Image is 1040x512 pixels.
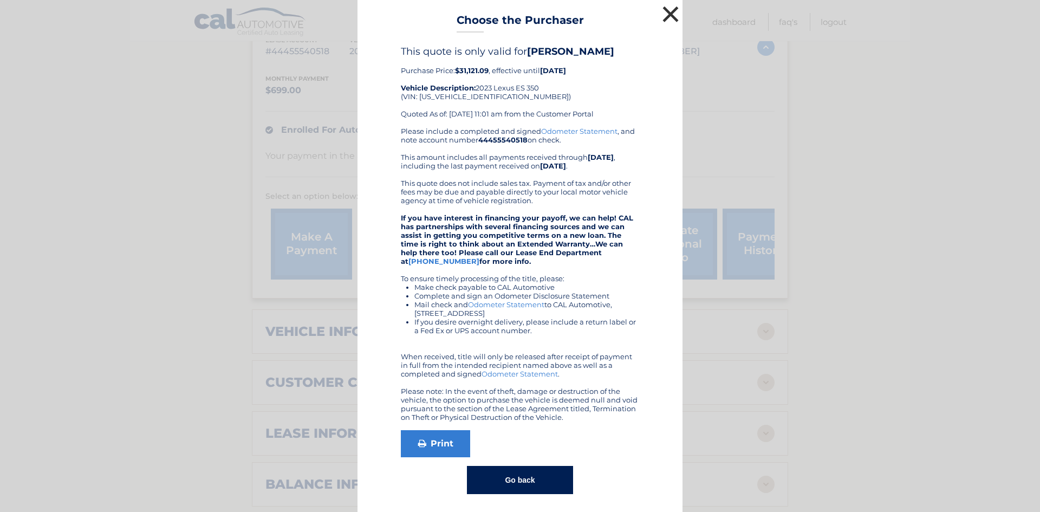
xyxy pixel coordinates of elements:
[401,430,470,457] a: Print
[414,283,639,291] li: Make check payable to CAL Automotive
[588,153,614,161] b: [DATE]
[414,317,639,335] li: If you desire overnight delivery, please include a return label or a Fed Ex or UPS account number.
[478,135,528,144] b: 44455540518
[540,66,566,75] b: [DATE]
[527,46,614,57] b: [PERSON_NAME]
[482,370,558,378] a: Odometer Statement
[457,14,584,33] h3: Choose the Purchaser
[401,213,633,265] strong: If you have interest in financing your payoff, we can help! CAL has partnerships with several fin...
[541,127,617,135] a: Odometer Statement
[408,257,479,265] a: [PHONE_NUMBER]
[660,3,681,25] button: ×
[455,66,489,75] b: $31,121.09
[414,291,639,300] li: Complete and sign an Odometer Disclosure Statement
[540,161,566,170] b: [DATE]
[401,83,476,92] strong: Vehicle Description:
[467,466,573,494] button: Go back
[401,46,639,57] h4: This quote is only valid for
[414,300,639,317] li: Mail check and to CAL Automotive, [STREET_ADDRESS]
[401,127,639,422] div: Please include a completed and signed , and note account number on check. This amount includes al...
[468,300,544,309] a: Odometer Statement
[401,46,639,127] div: Purchase Price: , effective until 2023 Lexus ES 350 (VIN: [US_VEHICLE_IDENTIFICATION_NUMBER]) Quo...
